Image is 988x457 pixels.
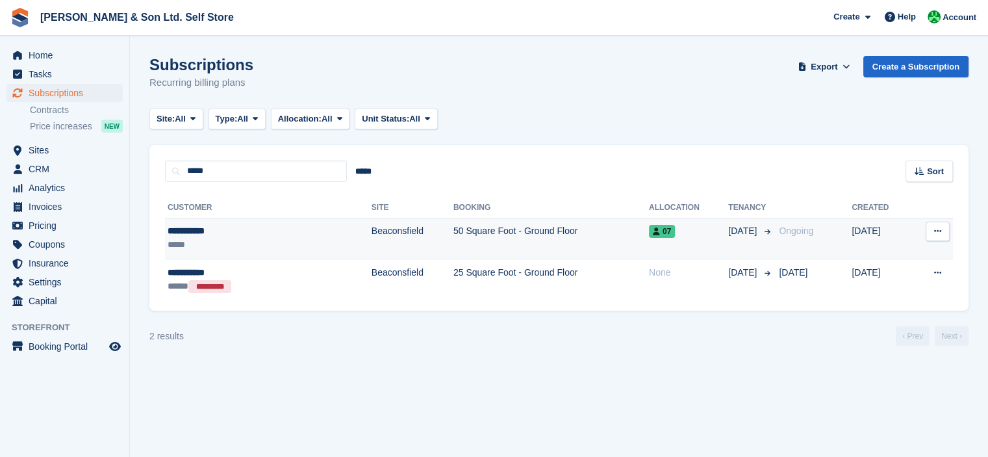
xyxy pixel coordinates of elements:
[6,254,123,272] a: menu
[237,112,248,125] span: All
[6,46,123,64] a: menu
[796,56,853,77] button: Export
[29,235,107,254] span: Coupons
[896,326,930,346] a: Previous
[898,10,916,23] span: Help
[6,160,123,178] a: menu
[35,7,239,28] a: [PERSON_NAME] & Son Ltd. Self Store
[649,266,728,280] div: None
[29,46,107,64] span: Home
[29,254,107,272] span: Insurance
[29,84,107,102] span: Subscriptions
[362,112,409,125] span: Unit Status:
[6,337,123,356] a: menu
[29,273,107,291] span: Settings
[728,198,774,218] th: Tenancy
[728,224,759,238] span: [DATE]
[271,109,350,130] button: Allocation: All
[649,198,728,218] th: Allocation
[165,198,372,218] th: Customer
[30,104,123,116] a: Contracts
[30,120,92,133] span: Price increases
[322,112,333,125] span: All
[453,218,649,259] td: 50 Square Foot - Ground Floor
[12,321,129,334] span: Storefront
[278,112,322,125] span: Allocation:
[811,60,837,73] span: Export
[6,84,123,102] a: menu
[209,109,266,130] button: Type: All
[149,56,253,73] h1: Subscriptions
[409,112,420,125] span: All
[29,160,107,178] span: CRM
[372,198,453,218] th: Site
[149,109,203,130] button: Site: All
[6,216,123,235] a: menu
[728,266,759,280] span: [DATE]
[29,216,107,235] span: Pricing
[149,330,184,343] div: 2 results
[149,75,253,90] p: Recurring billing plans
[6,198,123,216] a: menu
[6,235,123,254] a: menu
[372,259,453,300] td: Beaconsfield
[216,112,238,125] span: Type:
[157,112,175,125] span: Site:
[355,109,437,130] button: Unit Status: All
[29,179,107,197] span: Analytics
[779,226,813,236] span: Ongoing
[107,339,123,354] a: Preview store
[833,10,859,23] span: Create
[852,198,910,218] th: Created
[453,259,649,300] td: 25 Square Foot - Ground Floor
[893,326,971,346] nav: Page
[30,119,123,133] a: Price increases NEW
[175,112,186,125] span: All
[6,273,123,291] a: menu
[10,8,30,27] img: stora-icon-8386f47178a22dfd0bd8f6a31ec36ba5ce8667c1dd55bd0f319d3a0aa187defe.svg
[29,65,107,83] span: Tasks
[852,218,910,259] td: [DATE]
[453,198,649,218] th: Booking
[29,141,107,159] span: Sites
[29,292,107,310] span: Capital
[779,267,807,278] span: [DATE]
[863,56,969,77] a: Create a Subscription
[928,10,941,23] img: Kelly Lowe
[943,11,976,24] span: Account
[372,218,453,259] td: Beaconsfield
[101,120,123,133] div: NEW
[6,141,123,159] a: menu
[6,65,123,83] a: menu
[852,259,910,300] td: [DATE]
[6,292,123,310] a: menu
[29,337,107,356] span: Booking Portal
[927,165,944,178] span: Sort
[935,326,969,346] a: Next
[6,179,123,197] a: menu
[649,225,675,238] span: 07
[29,198,107,216] span: Invoices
